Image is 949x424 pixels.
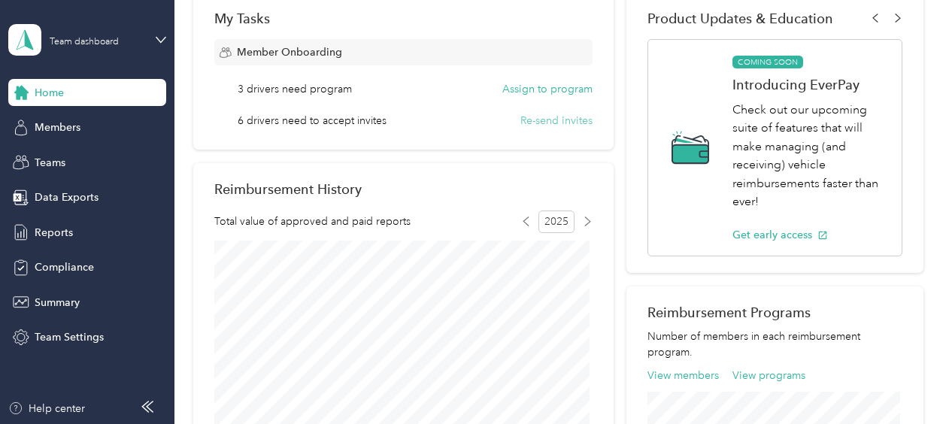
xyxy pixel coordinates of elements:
span: Summary [35,295,80,310]
span: Member Onboarding [237,44,342,60]
span: Compliance [35,259,94,275]
span: 3 drivers need program [238,81,352,97]
div: Team dashboard [50,38,119,47]
span: COMING SOON [732,56,803,69]
button: Re-send invites [520,113,593,129]
h1: Introducing EverPay [732,77,885,92]
span: 2025 [538,210,575,233]
span: Product Updates & Education [647,11,833,26]
span: Team Settings [35,329,104,345]
button: Help center [8,401,85,416]
span: Members [35,120,80,135]
button: View members [647,368,719,383]
span: Reports [35,225,73,241]
iframe: Everlance-gr Chat Button Frame [865,340,949,424]
span: Total value of approved and paid reports [214,214,411,229]
button: Assign to program [502,81,593,97]
span: Home [35,85,64,101]
button: View programs [732,368,805,383]
p: Number of members in each reimbursement program. [647,329,902,360]
p: Check out our upcoming suite of features that will make managing (and receiving) vehicle reimburs... [732,101,885,211]
span: Teams [35,155,65,171]
span: Data Exports [35,189,99,205]
h2: Reimbursement Programs [647,304,902,320]
button: Get early access [732,227,828,243]
h2: Reimbursement History [214,181,362,197]
span: 6 drivers need to accept invites [238,113,387,129]
div: My Tasks [214,11,593,26]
